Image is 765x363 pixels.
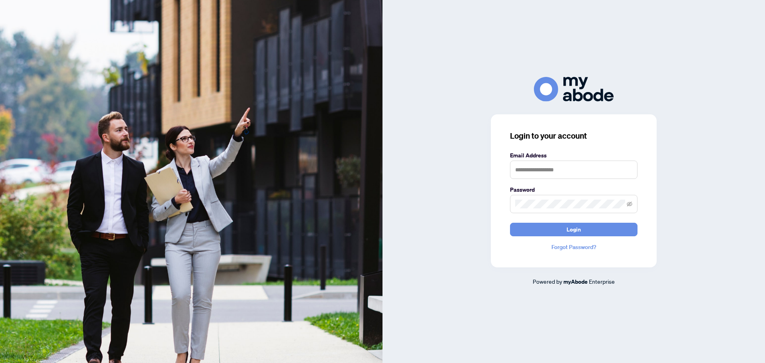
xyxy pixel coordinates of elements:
[589,278,615,285] span: Enterprise
[510,223,637,236] button: Login
[533,278,562,285] span: Powered by
[563,277,588,286] a: myAbode
[510,151,637,160] label: Email Address
[510,130,637,141] h3: Login to your account
[567,223,581,236] span: Login
[534,77,614,101] img: ma-logo
[510,185,637,194] label: Password
[510,243,637,251] a: Forgot Password?
[627,201,632,207] span: eye-invisible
